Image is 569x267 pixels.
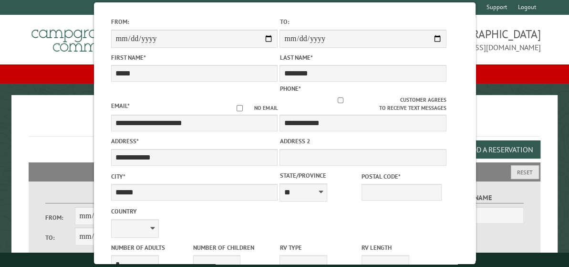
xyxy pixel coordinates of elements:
[111,172,278,181] label: City
[45,192,163,203] label: Dates
[29,19,148,56] img: Campground Commander
[111,243,191,252] label: Number of Adults
[29,162,541,181] h2: Filters
[459,140,540,159] button: Add a Reservation
[511,165,539,179] button: Reset
[111,53,278,62] label: First Name
[279,85,300,93] label: Phone
[111,102,129,110] label: Email
[225,104,278,112] label: No email
[279,137,446,146] label: Address 2
[279,17,446,26] label: To:
[362,243,442,252] label: RV Length
[45,213,74,222] label: From:
[111,137,278,146] label: Address
[45,233,74,242] label: To:
[279,243,360,252] label: RV Type
[280,97,400,104] input: Customer agrees to receive text messages
[111,17,278,26] label: From:
[193,243,273,252] label: Number of Children
[279,171,360,180] label: State/Province
[279,96,446,112] label: Customer agrees to receive text messages
[279,53,446,62] label: Last Name
[111,207,278,216] label: Country
[362,172,442,181] label: Postal Code
[225,105,254,111] input: No email
[29,110,541,137] h1: Reservations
